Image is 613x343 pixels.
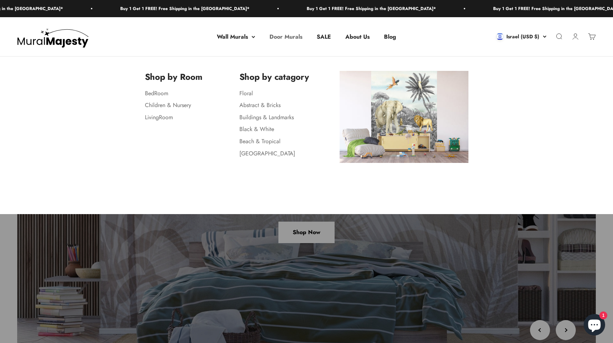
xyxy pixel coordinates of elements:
[217,32,255,42] summary: Wall Murals
[384,33,396,41] a: Blog
[145,71,203,83] a: Shop by Room
[506,33,539,41] span: Israel (USD $)
[582,314,607,337] inbox-online-store-chat: Shopify online store chat
[117,5,246,12] p: Buy 1 Get 1 FREE! Free Shipping in the [GEOGRAPHIC_DATA]*
[278,222,335,243] a: Shop Now
[239,89,253,97] a: Floral
[239,113,294,121] a: Buildings & Landmarks
[496,33,546,41] button: Israel (USD $)
[239,71,309,83] a: Shop by catagory
[317,33,331,41] a: SALE
[269,33,302,41] a: Door Murals
[145,113,173,121] a: LivingRoom
[239,149,295,158] a: [GEOGRAPHIC_DATA]
[145,101,191,110] a: Children & Nursery
[239,125,274,134] a: Black & White
[345,33,370,41] a: About Us
[239,137,281,145] a: Beach & Tropical
[239,101,281,110] a: Abstract & Bricks
[145,89,168,97] a: BedRoom
[303,5,432,12] p: Buy 1 Get 1 FREE! Free Shipping in the [GEOGRAPHIC_DATA]*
